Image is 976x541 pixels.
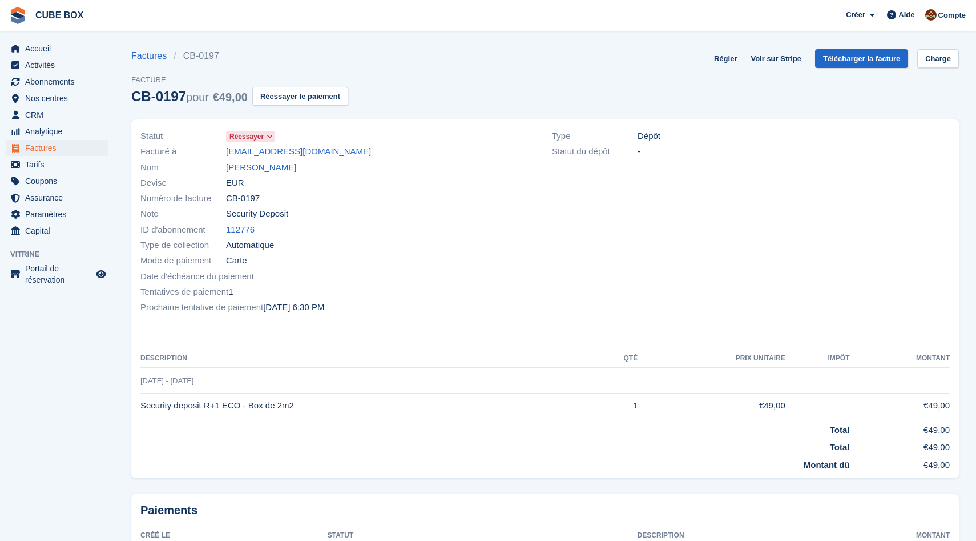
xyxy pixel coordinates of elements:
[140,270,254,283] span: Date d'échéance du paiement
[804,460,850,470] strong: Montant dû
[6,123,108,139] a: menu
[140,207,226,221] span: Note
[596,350,638,368] th: Qté
[228,286,233,299] span: 1
[226,254,247,267] span: Carte
[226,192,260,205] span: CB-0197
[6,57,108,73] a: menu
[131,89,248,104] div: CB-0197
[938,10,966,21] span: Compte
[25,140,94,156] span: Factures
[552,145,638,158] span: Statut du dépôt
[815,49,908,68] a: Télécharger la facture
[6,157,108,173] a: menu
[140,223,226,237] span: ID d'abonnement
[226,177,244,190] span: EUR
[25,123,94,139] span: Analytique
[709,49,741,68] a: Régler
[846,9,865,21] span: Créer
[10,249,114,260] span: Vitrine
[140,286,228,299] span: Tentatives de paiement
[6,140,108,156] a: menu
[140,503,950,518] h2: Paiements
[131,49,348,63] nav: breadcrumbs
[229,131,264,142] span: Réessayer
[25,74,94,90] span: Abonnements
[140,192,226,205] span: Numéro de facture
[638,145,640,158] span: -
[638,350,785,368] th: Prix unitaire
[140,177,226,190] span: Devise
[6,74,108,90] a: menu
[131,49,174,63] a: Factures
[186,91,209,103] span: pour
[31,6,88,25] a: CUBE BOX
[25,157,94,173] span: Tarifs
[850,454,950,472] td: €49,00
[226,207,288,221] span: Security Deposit
[850,350,950,368] th: Montant
[213,91,248,103] span: €49,00
[140,301,263,314] span: Prochaine tentative de paiement
[25,173,94,189] span: Coupons
[596,393,638,419] td: 1
[638,130,660,143] span: Dépôt
[785,350,850,368] th: Impôt
[140,254,226,267] span: Mode de paiement
[830,425,850,435] strong: Total
[9,7,26,24] img: stora-icon-8386f47178a22dfd0bd8f6a31ec36ba5ce8667c1dd55bd0f319d3a0aa187defe.svg
[25,223,94,239] span: Capital
[6,206,108,222] a: menu
[6,90,108,106] a: menu
[140,239,226,252] span: Type de collection
[140,130,226,143] span: Statut
[25,41,94,57] span: Accueil
[25,206,94,222] span: Paramètres
[638,393,785,419] td: €49,00
[830,442,850,452] strong: Total
[6,173,108,189] a: menu
[6,223,108,239] a: menu
[140,350,596,368] th: Description
[6,41,108,57] a: menu
[925,9,937,21] img: alex soubira
[850,393,950,419] td: €49,00
[25,57,94,73] span: Activités
[226,145,371,158] a: [EMAIL_ADDRESS][DOMAIN_NAME]
[252,87,348,106] button: Réessayer le paiement
[140,145,226,158] span: Facturé à
[898,9,914,21] span: Aide
[746,49,806,68] a: Voir sur Stripe
[131,74,348,86] span: Facture
[140,393,596,419] td: Security deposit R+1 ECO - Box de 2m2
[25,263,94,286] span: Portail de réservation
[850,436,950,454] td: €49,00
[25,90,94,106] span: Nos centres
[917,49,959,68] a: Charge
[6,263,108,286] a: menu
[552,130,638,143] span: Type
[94,267,108,281] a: Boutique d'aperçu
[850,419,950,436] td: €49,00
[6,107,108,123] a: menu
[226,161,296,174] a: [PERSON_NAME]
[25,107,94,123] span: CRM
[25,190,94,206] span: Assurance
[140,161,226,174] span: Nom
[226,223,255,237] a: 112776
[140,376,193,385] span: [DATE] - [DATE]
[226,239,274,252] span: Automatique
[263,301,324,314] time: 2025-10-12 16:30:05 UTC
[6,190,108,206] a: menu
[226,130,275,143] a: Réessayer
